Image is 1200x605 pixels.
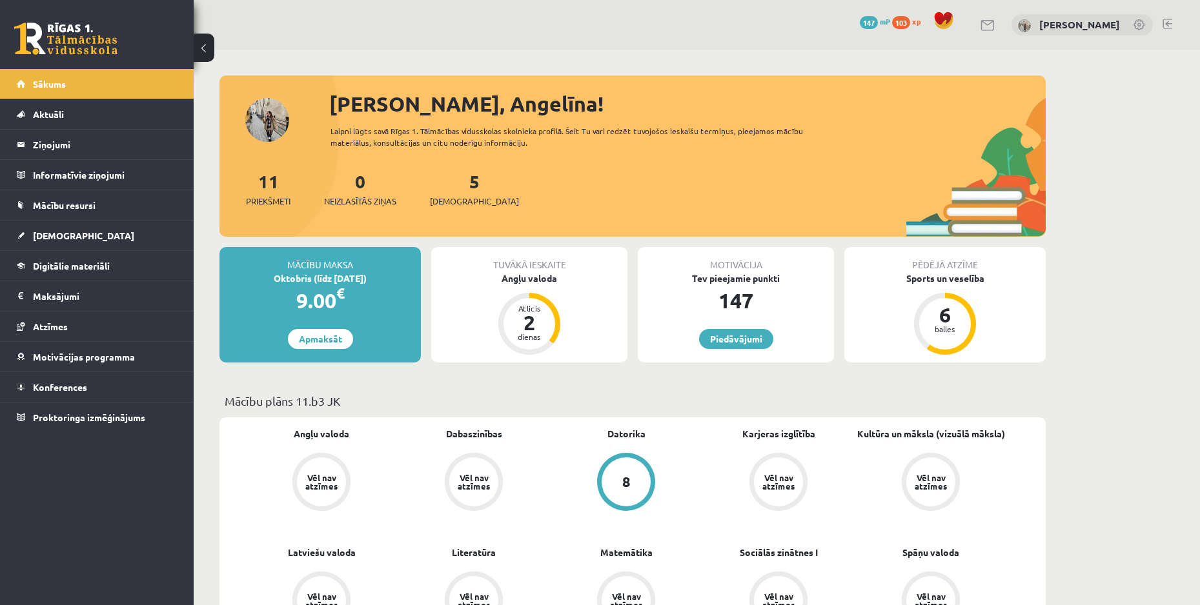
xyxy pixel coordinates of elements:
[331,125,826,148] div: Laipni lūgts savā Rīgas 1. Tālmācības vidusskolas skolnieka profilā. Šeit Tu vari redzēt tuvojošo...
[33,412,145,423] span: Proktoringa izmēģinājums
[225,392,1041,410] p: Mācību plāns 11.b3 JK
[324,170,396,208] a: 0Neizlasītās ziņas
[303,473,340,490] div: Vēl nav atzīmes
[855,453,1007,513] a: Vēl nav atzīmes
[329,88,1046,119] div: [PERSON_NAME], Angelīna!
[245,453,398,513] a: Vēl nav atzīmes
[456,473,492,490] div: Vēl nav atzīmes
[431,272,627,285] div: Angļu valoda
[33,230,134,241] span: [DEMOGRAPHIC_DATA]
[17,342,178,372] a: Motivācijas programma
[246,195,290,208] span: Priekšmeti
[638,285,834,316] div: 147
[510,312,549,333] div: 2
[33,260,110,272] span: Digitālie materiāli
[550,453,702,513] a: 8
[860,16,878,29] span: 147
[1039,18,1120,31] a: [PERSON_NAME]
[510,304,549,312] div: Atlicis
[431,272,627,357] a: Angļu valoda Atlicis 2 dienas
[702,453,855,513] a: Vēl nav atzīmes
[844,272,1046,357] a: Sports un veselība 6 balles
[219,285,421,316] div: 9.00
[430,195,519,208] span: [DEMOGRAPHIC_DATA]
[844,272,1046,285] div: Sports un veselība
[742,427,815,441] a: Karjeras izglītība
[740,546,818,559] a: Sociālās zinātnes I
[860,16,890,26] a: 147 mP
[622,475,631,489] div: 8
[33,108,64,120] span: Aktuāli
[33,381,87,393] span: Konferences
[880,16,890,26] span: mP
[892,16,927,26] a: 103 xp
[902,546,959,559] a: Spāņu valoda
[33,351,135,362] span: Motivācijas programma
[17,281,178,311] a: Maksājumi
[33,78,66,90] span: Sākums
[219,247,421,272] div: Mācību maksa
[17,69,178,99] a: Sākums
[288,329,353,349] a: Apmaksāt
[600,546,653,559] a: Matemātika
[912,16,920,26] span: xp
[892,16,910,29] span: 103
[33,130,178,159] legend: Ziņojumi
[510,333,549,341] div: dienas
[324,195,396,208] span: Neizlasītās ziņas
[17,190,178,220] a: Mācību resursi
[336,284,345,302] span: €
[17,160,178,190] a: Informatīvie ziņojumi
[246,170,290,208] a: 11Priekšmeti
[17,312,178,341] a: Atzīmes
[294,427,349,441] a: Angļu valoda
[1018,19,1031,32] img: Angelīna Vitkovska
[430,170,519,208] a: 5[DEMOGRAPHIC_DATA]
[844,247,1046,272] div: Pēdējā atzīme
[398,453,550,513] a: Vēl nav atzīmes
[607,427,646,441] a: Datorika
[219,272,421,285] div: Oktobris (līdz [DATE])
[638,247,834,272] div: Motivācija
[288,546,356,559] a: Latviešu valoda
[926,325,964,333] div: balles
[33,281,178,311] legend: Maksājumi
[857,427,1005,441] a: Kultūra un māksla (vizuālā māksla)
[431,247,627,272] div: Tuvākā ieskaite
[33,160,178,190] legend: Informatīvie ziņojumi
[33,199,96,211] span: Mācību resursi
[452,546,496,559] a: Literatūra
[446,427,502,441] a: Dabaszinības
[17,372,178,402] a: Konferences
[699,329,773,349] a: Piedāvājumi
[17,221,178,250] a: [DEMOGRAPHIC_DATA]
[14,23,117,55] a: Rīgas 1. Tālmācības vidusskola
[913,473,949,490] div: Vēl nav atzīmes
[926,304,964,325] div: 6
[17,402,178,432] a: Proktoringa izmēģinājums
[17,251,178,281] a: Digitālie materiāli
[760,473,797,490] div: Vēl nav atzīmes
[17,99,178,129] a: Aktuāli
[17,130,178,159] a: Ziņojumi
[33,321,68,332] span: Atzīmes
[638,272,834,285] div: Tev pieejamie punkti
